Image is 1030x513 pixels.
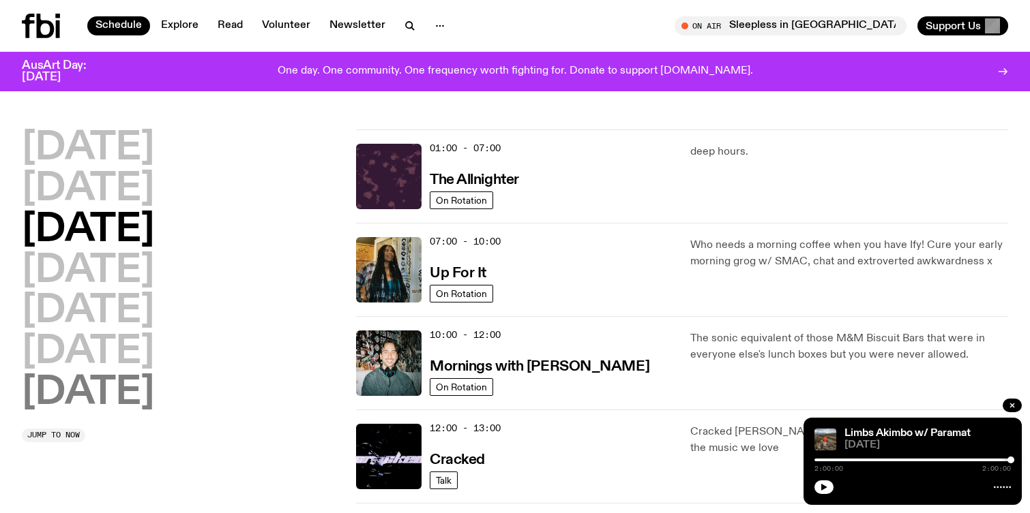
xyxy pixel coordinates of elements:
p: Who needs a morning coffee when you have Ify! Cure your early morning grog w/ SMAC, chat and extr... [690,237,1008,270]
button: [DATE] [22,292,154,330]
a: Up For It [430,264,486,281]
a: Explore [153,16,207,35]
p: The sonic equivalent of those M&M Biscuit Bars that were in everyone else's lunch boxes but you w... [690,330,1008,363]
button: [DATE] [22,374,154,412]
img: Radio presenter Ben Hansen sits in front of a wall of photos and an fbi radio sign. Film photo. B... [356,330,422,396]
a: Newsletter [321,16,394,35]
a: On Rotation [430,378,493,396]
button: Jump to now [22,429,85,442]
img: Ify - a Brown Skin girl with black braided twists, looking up to the side with her tongue stickin... [356,237,422,302]
span: 2:00:00 [982,465,1011,472]
a: On Rotation [430,285,493,302]
h3: AusArt Day: [DATE] [22,60,109,83]
button: [DATE] [22,170,154,208]
h3: Up For It [430,266,486,281]
button: On AirSleepless in [GEOGRAPHIC_DATA] [675,16,907,35]
a: Volunteer [254,16,319,35]
a: Schedule [87,16,150,35]
a: Mornings with [PERSON_NAME] [430,357,649,374]
a: The Allnighter [430,170,519,187]
a: On Rotation [430,191,493,209]
p: One day. One community. One frequency worth fighting for. Donate to support [DOMAIN_NAME]. [278,65,753,78]
button: [DATE] [22,129,154,168]
span: 2:00:00 [814,465,843,472]
p: Cracked [PERSON_NAME] open the creative process behind the music we love [690,424,1008,456]
span: On Rotation [436,288,487,298]
a: Cracked [430,450,485,467]
span: Talk [436,475,452,485]
span: 01:00 - 07:00 [430,142,501,155]
h3: Mornings with [PERSON_NAME] [430,360,649,374]
span: Support Us [926,20,981,32]
button: [DATE] [22,252,154,290]
span: Jump to now [27,431,80,439]
img: Logo for Podcast Cracked. Black background, with white writing, with glass smashing graphics [356,424,422,489]
h3: Cracked [430,453,485,467]
span: [DATE] [844,440,1011,450]
span: 07:00 - 10:00 [430,235,501,248]
p: deep hours. [690,144,1008,160]
button: [DATE] [22,333,154,371]
h3: The Allnighter [430,173,519,187]
a: Talk [430,471,458,489]
span: 10:00 - 12:00 [430,328,501,341]
a: Limbs Akimbo w/ Paramat [844,428,971,439]
span: 12:00 - 13:00 [430,422,501,435]
a: Read [209,16,251,35]
span: On Rotation [436,382,487,392]
button: [DATE] [22,211,154,249]
span: On Rotation [436,195,487,205]
button: Support Us [917,16,1008,35]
